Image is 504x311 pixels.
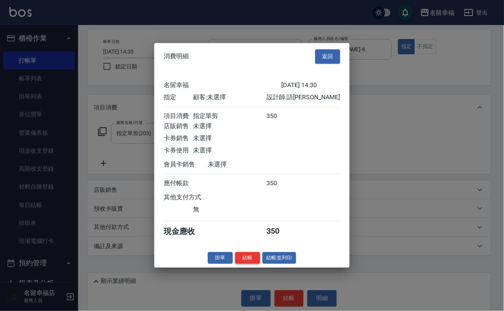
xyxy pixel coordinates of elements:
[267,226,296,237] div: 350
[193,93,266,102] div: 顧客: 未選擇
[164,134,193,143] div: 卡券銷售
[164,81,281,89] div: 名留幸福
[164,53,189,61] span: 消費明細
[193,206,266,214] div: 無
[267,179,296,188] div: 350
[315,49,340,64] button: 返回
[281,81,340,89] div: [DATE] 14:30
[208,252,233,264] button: 掛單
[235,252,260,264] button: 結帳
[164,93,193,102] div: 指定
[263,252,297,264] button: 結帳並列印
[193,112,266,120] div: 指定單剪
[164,226,208,237] div: 現金應收
[164,161,208,169] div: 會員卡銷售
[267,93,340,102] div: 設計師: 語[PERSON_NAME]
[193,122,266,130] div: 未選擇
[164,122,193,130] div: 店販銷售
[193,147,266,155] div: 未選擇
[164,193,223,202] div: 其他支付方式
[164,147,193,155] div: 卡券使用
[208,161,281,169] div: 未選擇
[267,112,296,120] div: 350
[164,179,193,188] div: 應付帳款
[193,134,266,143] div: 未選擇
[164,112,193,120] div: 項目消費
